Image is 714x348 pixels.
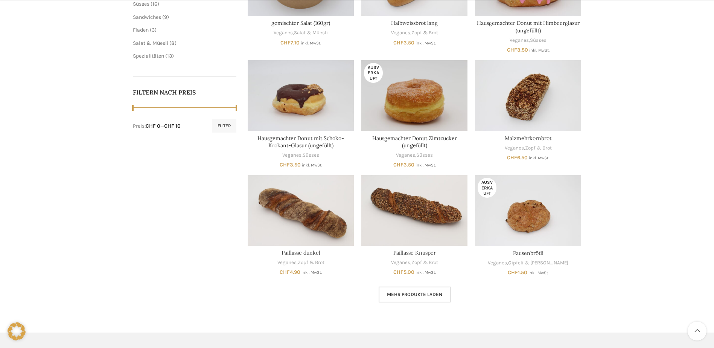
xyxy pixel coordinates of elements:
[274,29,293,37] a: Veganes
[505,135,551,142] a: Malzmehrkornbrot
[171,40,175,46] span: 8
[529,48,550,53] small: inkl. MwSt.
[508,269,527,276] bdi: 1.50
[301,270,322,275] small: inkl. MwSt.
[133,53,164,59] a: Spezialitäten
[488,259,507,267] a: Veganes
[475,145,581,152] div: ,
[513,250,543,256] a: Pausenbrötli
[396,152,415,159] a: Veganes
[298,259,324,266] a: Zopf & Brot
[411,259,438,266] a: Zopf & Brot
[416,41,436,46] small: inkl. MwSt.
[393,162,414,168] bdi: 3.50
[372,135,457,149] a: Hausgemachter Donut Zimtzucker (ungefüllt)
[282,152,301,159] a: Veganes
[133,14,161,20] a: Sandwiches
[393,269,414,275] bdi: 5.00
[248,29,354,37] div: ,
[303,152,319,159] a: Süsses
[416,270,436,275] small: inkl. MwSt.
[167,53,172,59] span: 13
[248,175,354,246] a: Paillasse dunkel
[393,269,403,275] span: CHF
[529,156,549,160] small: inkl. MwSt.
[530,37,547,44] a: Süsses
[280,162,301,168] bdi: 3.50
[507,154,517,161] span: CHF
[361,259,467,266] div: ,
[280,40,291,46] span: CHF
[507,154,528,161] bdi: 6.50
[528,270,549,275] small: inkl. MwSt.
[525,145,552,152] a: Zopf & Brot
[505,145,524,152] a: Veganes
[212,119,236,133] button: Filter
[271,20,330,26] a: gemischter Salat (160gr)
[393,40,414,46] bdi: 3.50
[133,40,168,46] a: Salat & Müesli
[133,27,149,33] a: Fladen
[508,269,518,276] span: CHF
[152,1,157,7] span: 16
[164,14,167,20] span: 9
[393,40,403,46] span: CHF
[133,1,149,7] a: Süsses
[475,175,581,246] a: Pausenbrötli
[146,123,160,129] span: CHF 0
[379,287,451,302] a: Mehr Produkte laden
[361,60,467,131] a: Hausgemachter Donut Zimtzucker (ungefüllt)
[510,37,529,44] a: Veganes
[411,29,438,37] a: Zopf & Brot
[301,41,321,46] small: inkl. MwSt.
[507,47,517,53] span: CHF
[248,259,354,266] div: ,
[280,40,300,46] bdi: 7.10
[475,259,581,267] div: ,
[280,162,290,168] span: CHF
[302,163,322,168] small: inkl. MwSt.
[280,269,300,275] bdi: 4.90
[152,27,155,33] span: 3
[508,259,568,267] a: Gipfeli & [PERSON_NAME]
[477,20,580,34] a: Hausgemachter Donut mit Himbeerglasur (ungefüllt)
[391,29,410,37] a: Veganes
[416,152,433,159] a: Süsses
[164,123,181,129] span: CHF 10
[393,249,436,256] a: Paillasse Knusper
[133,88,237,96] h5: Filtern nach Preis
[280,269,290,275] span: CHF
[391,20,438,26] a: Halbweissbrot lang
[475,37,581,44] div: ,
[248,60,354,131] a: Hausgemachter Donut mit Schoko-Krokant-Glasur (ungefüllt)
[248,152,354,159] div: ,
[294,29,328,37] a: Salat & Müesli
[257,135,344,149] a: Hausgemachter Donut mit Schoko-Krokant-Glasur (ungefüllt)
[361,152,467,159] div: ,
[282,249,320,256] a: Paillasse dunkel
[364,63,383,83] span: Ausverkauft
[361,175,467,246] a: Paillasse Knusper
[416,163,436,168] small: inkl. MwSt.
[361,29,467,37] div: ,
[393,162,403,168] span: CHF
[507,47,528,53] bdi: 3.50
[387,292,442,298] span: Mehr Produkte laden
[478,178,496,198] span: Ausverkauft
[688,322,706,340] a: Scroll to top button
[391,259,410,266] a: Veganes
[277,259,297,266] a: Veganes
[475,60,581,131] a: Malzmehrkornbrot
[133,122,181,130] div: Preis: —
